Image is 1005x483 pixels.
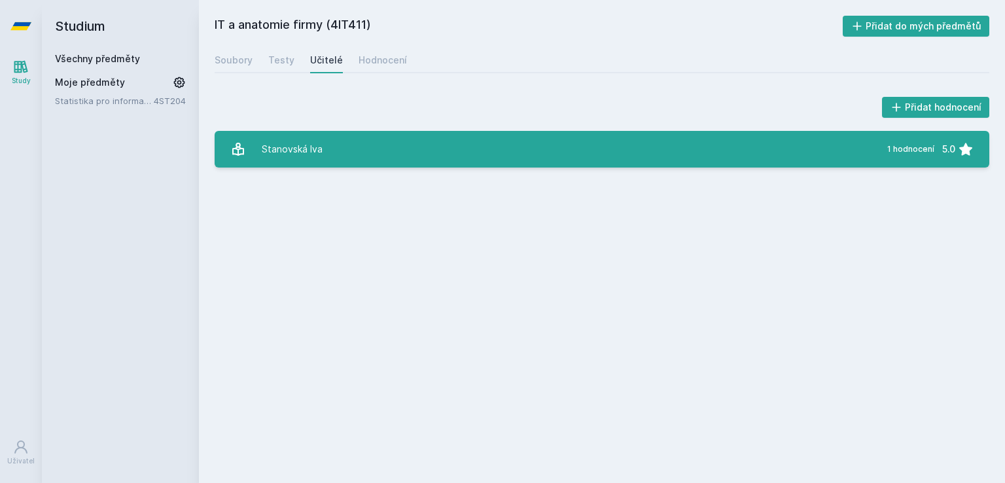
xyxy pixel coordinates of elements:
a: Stanovská Iva 1 hodnocení 5.0 [215,131,989,168]
div: 5.0 [942,136,955,162]
a: Soubory [215,47,253,73]
span: Moje předměty [55,76,125,89]
div: Učitelé [310,54,343,67]
div: Stanovská Iva [262,136,323,162]
a: Testy [268,47,294,73]
button: Přidat do mých předmětů [843,16,990,37]
a: Uživatel [3,433,39,473]
h2: IT a anatomie firmy (4IT411) [215,16,843,37]
a: Statistika pro informatiky [55,94,154,107]
div: 1 hodnocení [887,144,934,154]
a: 4ST204 [154,96,186,106]
button: Přidat hodnocení [882,97,990,118]
div: Soubory [215,54,253,67]
div: Testy [268,54,294,67]
a: Všechny předměty [55,53,140,64]
div: Study [12,76,31,86]
a: Učitelé [310,47,343,73]
div: Uživatel [7,456,35,466]
div: Hodnocení [359,54,407,67]
a: Hodnocení [359,47,407,73]
a: Study [3,52,39,92]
